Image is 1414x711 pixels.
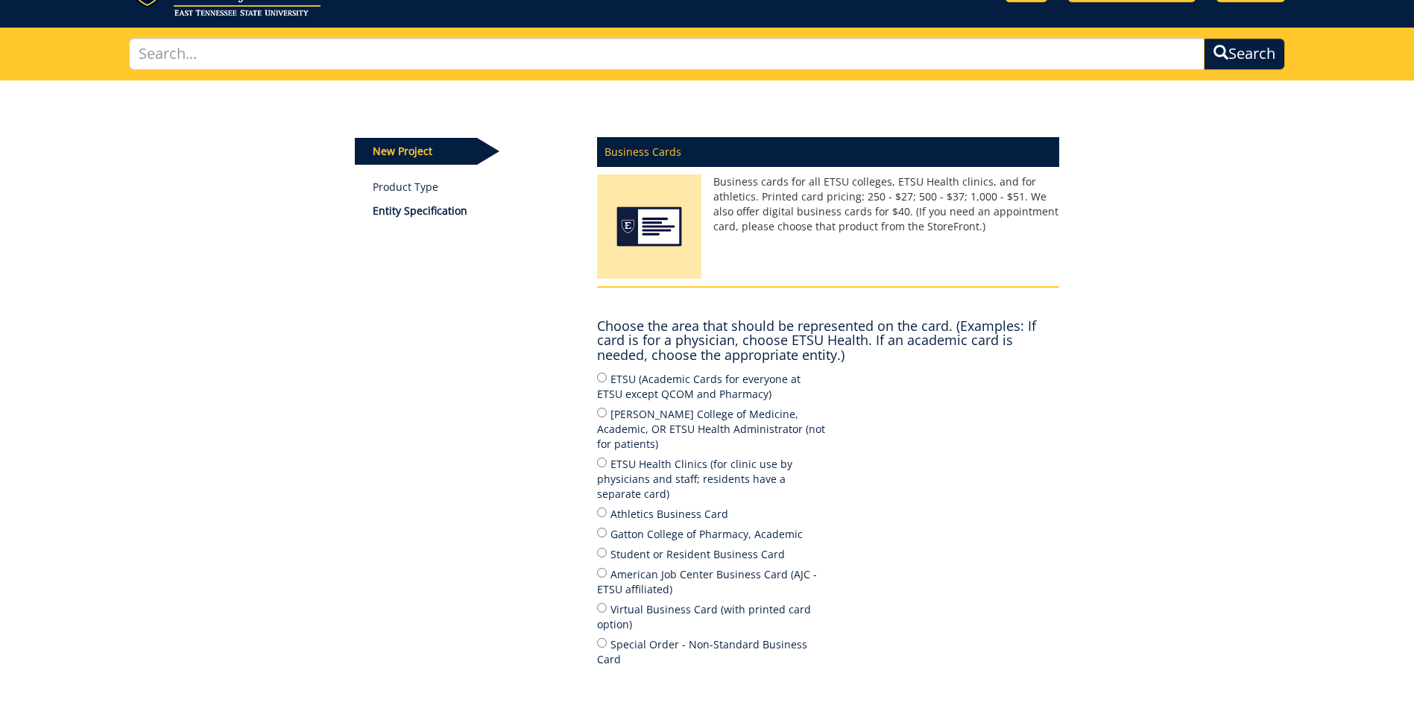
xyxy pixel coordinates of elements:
[597,505,828,522] label: Athletics Business Card
[373,203,575,218] p: Entity Specification
[597,638,607,648] input: Special Order - Non-Standard Business Card
[597,408,607,417] input: [PERSON_NAME] College of Medicine, Academic, OR ETSU Health Administrator (not for patients)
[597,508,607,517] input: Athletics Business Card
[597,568,607,578] input: American Job Center Business Card (AJC - ETSU affiliated)
[597,370,828,402] label: ETSU (Academic Cards for everyone at ETSU except QCOM and Pharmacy)
[597,455,828,502] label: ETSU Health Clinics (for clinic use by physicians and staff; residents have a separate card)
[597,405,828,452] label: [PERSON_NAME] College of Medicine, Academic, OR ETSU Health Administrator (not for patients)
[129,38,1205,70] input: Search...
[597,137,1059,167] p: Business Cards
[597,603,607,613] input: Virtual Business Card (with printed card option)
[597,566,828,597] label: American Job Center Business Card (AJC - ETSU affiliated)
[597,636,828,667] label: Special Order - Non-Standard Business Card
[597,525,828,542] label: Gatton College of Pharmacy, Academic
[597,528,607,537] input: Gatton College of Pharmacy, Academic
[1204,38,1285,70] button: Search
[373,180,575,195] a: Product Type
[597,373,607,382] input: ETSU (Academic Cards for everyone at ETSU except QCOM and Pharmacy)
[597,319,1059,363] h4: Choose the area that should be represented on the card. (Examples: If card is for a physician, ch...
[597,174,1059,234] p: Business cards for all ETSU colleges, ETSU Health clinics, and for athletics. Printed card pricin...
[597,458,607,467] input: ETSU Health Clinics (for clinic use by physicians and staff; residents have a separate card)
[355,138,477,165] p: New Project
[597,548,607,557] input: Student or Resident Business Card
[597,601,828,632] label: Virtual Business Card (with printed card option)
[597,174,701,286] img: Business Cards
[597,546,828,562] label: Student or Resident Business Card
